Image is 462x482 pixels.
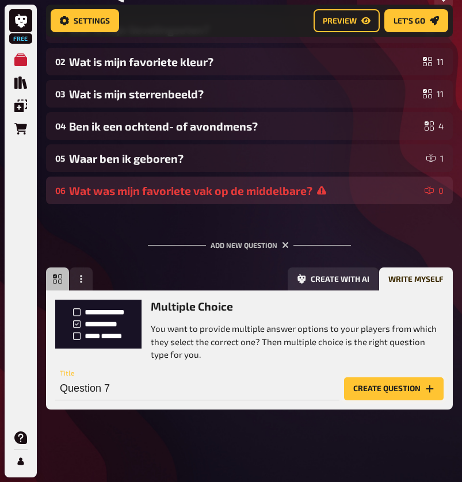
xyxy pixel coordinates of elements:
[148,223,352,258] div: Add new question
[394,17,425,25] span: Let's go
[384,9,448,32] button: Let's go
[55,56,64,67] div: 02
[55,121,64,131] div: 04
[69,87,418,101] div: Wat is mijn sterrenbeeld?
[55,153,64,163] div: 05
[55,89,64,99] div: 03
[69,120,420,133] div: Ben ik een ochtend- of avondmens?
[323,17,357,25] span: Preview
[10,35,31,42] span: Free
[379,267,453,290] button: Write myself
[51,9,119,32] button: Settings
[344,377,444,400] button: Create question
[69,152,422,165] div: Waar ben ik geboren?
[423,57,444,66] div: 11
[314,9,380,32] button: Preview
[74,17,110,25] span: Settings
[288,267,379,290] button: Create with AI
[151,300,444,313] h3: Multiple Choice
[425,186,444,195] div: 0
[423,89,444,98] div: 11
[69,55,418,68] div: Wat is mijn favoriete kleur?
[55,185,64,196] div: 06
[151,322,444,361] p: You want to provide multiple answer options to your players from which they select the correct on...
[426,154,444,163] div: 1
[425,121,444,131] div: 4
[69,184,420,197] div: Wat was mijn favoriete vak op de middelbare?
[55,377,339,400] input: Title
